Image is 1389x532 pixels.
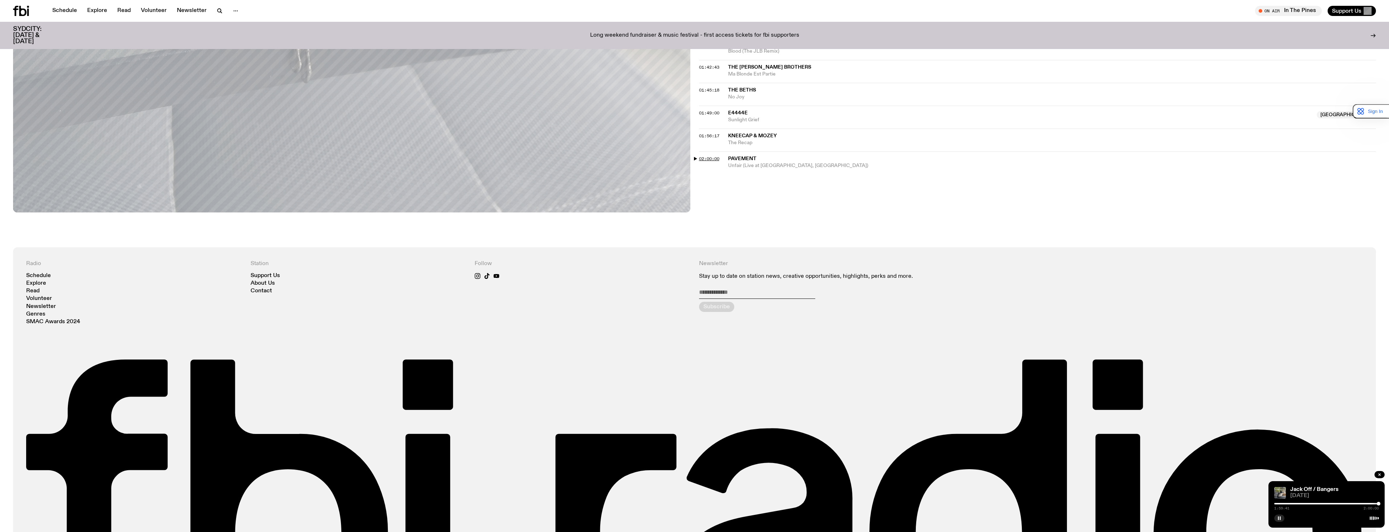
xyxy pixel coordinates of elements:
[1317,111,1376,118] span: [GEOGRAPHIC_DATA]
[728,133,777,138] span: Kneecap & Mozey
[172,6,211,16] a: Newsletter
[13,26,60,45] h3: SYDCITY: [DATE] & [DATE]
[137,6,171,16] a: Volunteer
[26,260,242,267] h4: Radio
[699,133,719,139] span: 01:56:17
[728,65,811,70] span: The [PERSON_NAME] Brothers
[699,157,719,161] button: 02:00:00
[728,71,1376,78] span: Ma Blonde Est Partie
[699,87,719,93] span: 01:45:18
[728,156,756,161] span: Pavement
[699,65,719,69] button: 01:42:43
[590,32,799,39] p: Long weekend fundraiser & music festival - first access tickets for fbi supporters
[699,64,719,70] span: 01:42:43
[251,288,272,294] a: Contact
[48,6,81,16] a: Schedule
[251,273,280,279] a: Support Us
[26,273,51,279] a: Schedule
[26,304,56,309] a: Newsletter
[1290,487,1339,492] a: Jack Off / Bangers
[699,110,719,116] span: 01:49:00
[475,260,690,267] h4: Follow
[1332,8,1361,14] span: Support Us
[83,6,111,16] a: Explore
[728,162,1376,169] span: Unfair (Live at [GEOGRAPHIC_DATA], [GEOGRAPHIC_DATA])
[251,281,275,286] a: About Us
[728,117,1313,123] span: Sunlight Grief
[251,260,466,267] h4: Station
[26,281,46,286] a: Explore
[1255,6,1322,16] button: On AirIn The Pines
[1274,507,1290,510] span: 1:59:41
[699,273,1139,280] p: Stay up to date on station news, creative opportunities, highlights, perks and more.
[699,302,734,312] button: Subscribe
[1364,507,1379,510] span: 2:00:00
[728,88,756,93] span: The Beths
[26,312,45,317] a: Genres
[728,94,1376,101] span: No Joy
[699,88,719,92] button: 01:45:18
[728,48,1376,55] span: Blood (The JLB Remix)
[699,111,719,115] button: 01:49:00
[26,288,40,294] a: Read
[728,139,1376,146] span: The Recap
[699,260,1139,267] h4: Newsletter
[699,156,719,162] span: 02:00:00
[699,134,719,138] button: 01:56:17
[1290,493,1379,499] span: [DATE]
[1328,6,1376,16] button: Support Us
[113,6,135,16] a: Read
[26,319,80,325] a: SMAC Awards 2024
[728,110,748,115] span: e4444e
[26,296,52,301] a: Volunteer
